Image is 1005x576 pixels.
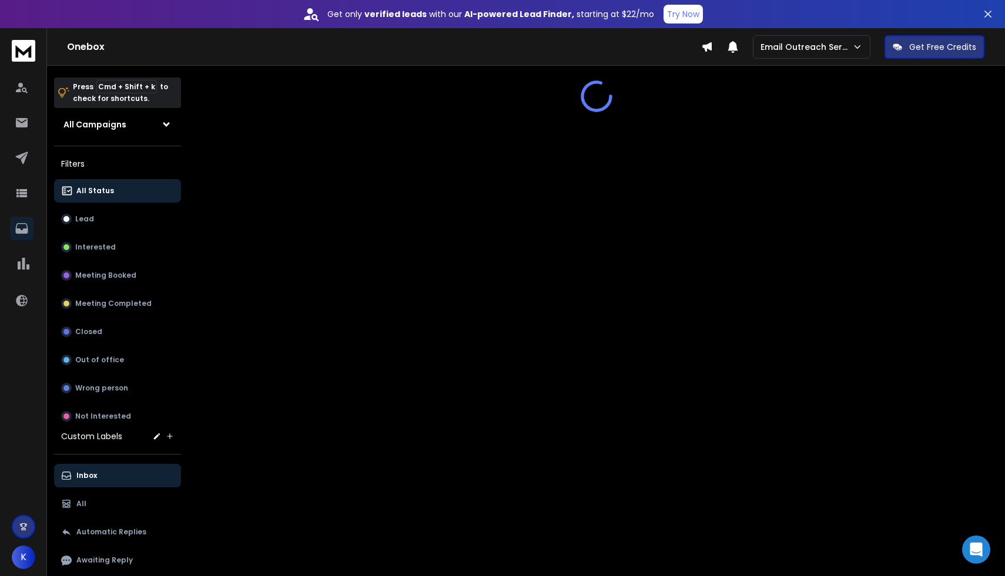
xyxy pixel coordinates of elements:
button: Awaiting Reply [54,548,181,572]
p: Automatic Replies [76,527,146,537]
p: Email Outreach Service [761,41,852,53]
button: Interested [54,235,181,259]
p: Not Interested [75,412,131,421]
button: Lead [54,207,181,231]
p: All [76,499,86,508]
div: Open Intercom Messenger [962,535,990,564]
span: Cmd + Shift + k [96,80,157,93]
p: Meeting Completed [75,299,152,308]
img: logo [12,40,35,62]
h1: Onebox [67,40,701,54]
p: Awaiting Reply [76,555,133,565]
p: Get Free Credits [909,41,976,53]
p: Wrong person [75,383,128,393]
button: Closed [54,320,181,343]
strong: AI-powered Lead Finder, [464,8,574,20]
button: Meeting Completed [54,292,181,315]
button: Inbox [54,464,181,487]
button: Wrong person [54,376,181,400]
button: Out of office [54,348,181,372]
h3: Custom Labels [61,430,122,442]
p: Inbox [76,471,97,480]
button: Not Interested [54,405,181,428]
button: All Campaigns [54,113,181,136]
button: All [54,492,181,516]
button: Get Free Credits [885,35,984,59]
p: Try Now [667,8,699,20]
h1: All Campaigns [63,119,126,130]
p: Closed [75,327,102,336]
button: Try Now [664,5,703,23]
p: Interested [75,242,116,252]
button: Meeting Booked [54,264,181,287]
p: Get only with our starting at $22/mo [327,8,654,20]
button: K [12,545,35,569]
p: All Status [76,186,114,196]
button: Automatic Replies [54,520,181,544]
p: Lead [75,214,94,224]
button: All Status [54,179,181,203]
strong: verified leads [364,8,427,20]
p: Out of office [75,355,124,365]
p: Press to check for shortcuts. [73,81,168,105]
p: Meeting Booked [75,271,136,280]
h3: Filters [54,156,181,172]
